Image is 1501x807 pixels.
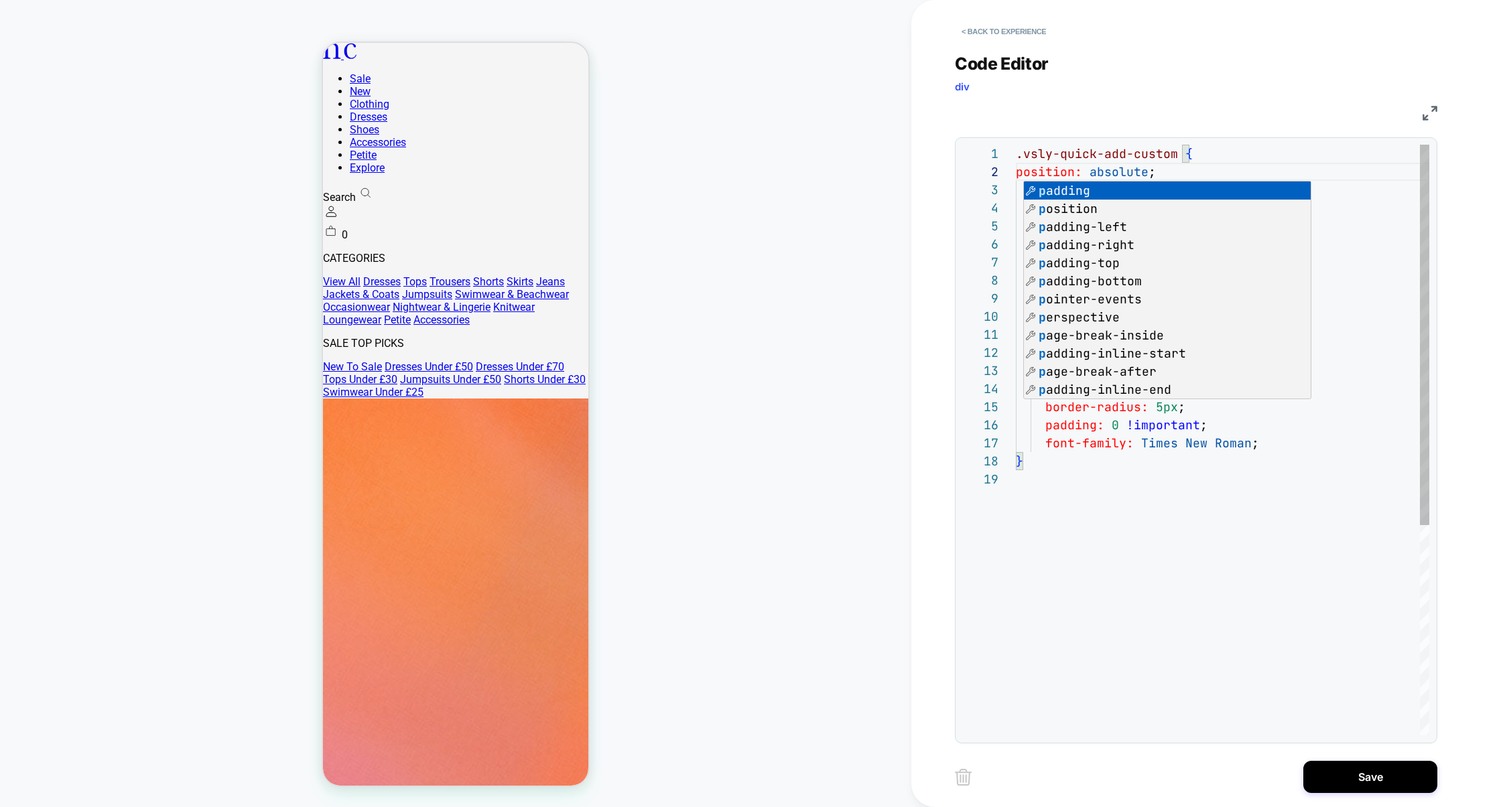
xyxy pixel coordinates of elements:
span: ; [1149,164,1156,179]
span: Code Editor [955,54,1049,74]
div: pointer-events [1024,290,1311,308]
div: 6 [962,235,998,253]
div: 8 [962,271,998,289]
div: 13 [962,362,998,380]
a: Jeans [213,232,242,245]
div: 18 [962,452,998,470]
span: erspective [1039,309,1120,325]
img: fullscreen [1423,106,1437,121]
span: padding: [1045,417,1104,433]
a: Dresses Under £70 [153,317,241,330]
div: 15 [962,398,998,416]
span: Theme: MAIN [507,10,559,31]
a: Swimwear & Beachwear [132,245,246,258]
a: Dresses Under £50 [62,317,150,330]
span: p [1039,364,1046,379]
span: PRODUCT: Butter Yellow Drop Waist [PERSON_NAME] Midi Dress [d250446ylw] [373,10,480,31]
span: adding-inline-end [1039,382,1171,397]
span: 0 [19,186,25,198]
div: CSS [957,105,1019,121]
a: Accessories [90,271,147,283]
span: ; [1178,399,1185,415]
a: Petite [61,271,88,283]
a: Dresses [40,232,78,245]
div: 3 [962,181,998,199]
span: ; [1200,417,1208,433]
div: padding-inline-start [1024,344,1311,362]
div: page-break-after [1024,362,1311,380]
button: < Back to experience [955,21,1053,42]
span: Times [1141,435,1178,451]
span: !important [1126,417,1200,433]
span: p [1039,382,1046,397]
span: p [1039,201,1046,216]
div: page-break-inside [1024,326,1311,344]
span: adding [1039,183,1090,198]
span: } [1016,453,1023,469]
a: New [27,42,48,55]
div: 5 [962,217,998,235]
span: p [1039,183,1046,198]
a: Shorts Under £30 [181,330,263,343]
a: Petite [27,106,54,119]
a: Tops [80,232,104,245]
span: adding-top [1039,255,1120,271]
span: adding-bottom [1039,273,1142,289]
span: border-radius: [1045,399,1149,415]
span: ; [1252,435,1259,451]
a: Sale [27,29,48,42]
span: p [1039,237,1046,252]
span: p [1039,291,1046,307]
div: padding-inline-end [1024,380,1311,398]
span: age-break-after [1039,364,1157,379]
span: New [1185,435,1208,451]
div: position [1024,200,1311,218]
div: 9 [962,289,998,307]
div: 10 [962,307,998,325]
div: 11 [962,325,998,344]
span: position: [1016,164,1082,179]
span: { [1185,146,1193,161]
span: age-break-inside [1039,327,1164,343]
a: Shoes [27,80,56,93]
a: Accessories [27,93,83,106]
div: 1 [962,145,998,163]
img: delete [955,769,972,786]
span: absolute [1090,164,1149,179]
a: Clothing [27,55,66,68]
span: adding-right [1039,237,1134,252]
a: Shorts [150,232,181,245]
span: p [1039,346,1046,361]
a: Knitwear [170,258,212,271]
span: p [1039,327,1046,343]
div: 2 [962,163,998,181]
div: 4 [962,199,998,217]
a: Jumpsuits Under £50 [77,330,178,343]
span: ointer-events [1039,291,1142,307]
span: p [1039,255,1046,271]
a: Dresses [27,68,64,80]
div: padding-right [1024,236,1311,254]
a: Trousers [107,232,147,245]
div: 12 [962,344,998,362]
div: 19 [962,470,998,488]
div: padding-bottom [1024,272,1311,290]
div: 16 [962,416,998,434]
div: 7 [962,253,998,271]
span: 0 [1112,417,1119,433]
a: Skirts [184,232,210,245]
button: Save [1303,761,1437,793]
div: padding [1024,181,1311,200]
span: font-family: [1045,435,1134,451]
div: 17 [962,434,998,452]
a: Explore [27,119,62,131]
a: Nightwear & Lingerie [70,258,168,271]
span: adding-inline-start [1039,346,1186,361]
span: Roman [1215,435,1252,451]
div: padding-top [1024,254,1311,272]
span: div [955,80,970,93]
span: p [1039,219,1046,234]
span: .vsly-quick-add-custom [1016,146,1178,161]
div: Suggest [1024,181,1311,400]
div: perspective [1024,308,1311,326]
